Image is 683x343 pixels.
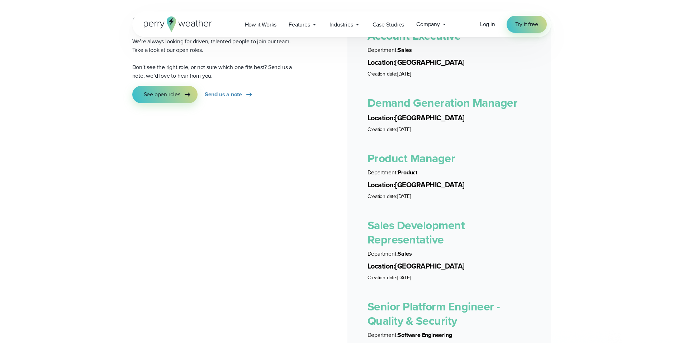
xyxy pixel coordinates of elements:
[132,86,198,103] a: See open roles
[366,17,411,32] a: Case Studies
[367,126,397,133] span: Creation date:
[367,331,398,339] span: Department:
[515,20,538,29] span: Try it free
[507,16,547,33] a: Try it free
[367,168,531,177] li: Product
[367,57,395,68] span: Location:
[367,274,397,281] span: Creation date:
[144,90,180,99] span: See open roles
[367,250,398,258] span: Department:
[367,261,531,271] li: [GEOGRAPHIC_DATA]
[367,150,455,167] a: Product Manager
[480,20,495,28] span: Log in
[367,112,395,123] span: Location:
[480,20,495,29] a: Log in
[132,63,300,80] p: Don’t see the right role, or not sure which one fits best? Send us a note, we’d love to hear from...
[205,86,253,103] a: Send us a note
[416,20,440,29] span: Company
[367,70,397,78] span: Creation date:
[367,113,531,123] li: [GEOGRAPHIC_DATA]
[367,217,465,248] a: Sales Development Representative
[367,193,531,200] li: [DATE]
[245,20,277,29] span: How it Works
[367,179,395,190] span: Location:
[367,126,531,133] li: [DATE]
[367,274,531,281] li: [DATE]
[367,71,531,78] li: [DATE]
[367,331,531,339] li: Software Engineering
[367,168,398,177] span: Department:
[367,46,398,54] span: Department:
[367,261,395,271] span: Location:
[373,20,404,29] span: Case Studies
[367,193,397,200] span: Creation date:
[367,46,531,54] li: Sales
[367,180,531,190] li: [GEOGRAPHIC_DATA]
[367,250,531,258] li: Sales
[132,37,300,54] p: We’re always looking for driven, talented people to join our team. Take a look at our open roles.
[367,298,500,329] a: Senior Platform Engineer - Quality & Security
[289,20,310,29] span: Features
[367,57,531,68] li: [GEOGRAPHIC_DATA]
[205,90,242,99] span: Send us a note
[239,17,283,32] a: How it Works
[367,94,518,111] a: Demand Generation Manager
[329,20,353,29] span: Industries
